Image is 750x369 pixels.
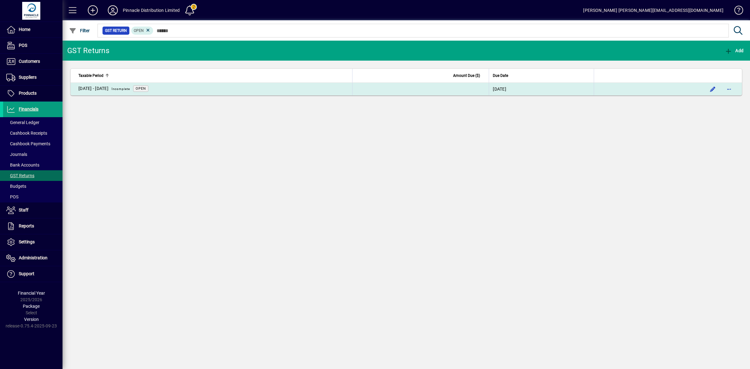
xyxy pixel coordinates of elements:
div: 01/08/2025 - 30/09/2025 [78,85,133,93]
span: Financials [19,107,38,112]
div: Taxable Period [78,72,348,79]
span: GST Returns [6,173,34,178]
button: Add [723,45,745,56]
span: Home [19,27,30,32]
a: Staff [3,202,62,218]
span: Due Date [493,72,508,79]
a: Products [3,86,62,101]
a: Cashbook Receipts [3,128,62,138]
a: POS [3,38,62,53]
a: Suppliers [3,70,62,85]
span: POS [19,43,27,48]
a: POS [3,192,62,202]
span: Journals [6,152,27,157]
a: Support [3,266,62,282]
div: Pinnacle Distribution Limited [123,5,180,15]
div: GST Returns [67,46,109,56]
a: Customers [3,54,62,69]
span: Incomplete [112,87,130,91]
button: Profile [103,5,123,16]
mat-chip: Status: Open [131,27,153,35]
a: Administration [3,250,62,266]
a: Journals [3,149,62,160]
button: Add [83,5,103,16]
td: [DATE] [489,83,594,95]
a: GST Returns [3,170,62,181]
span: Bank Accounts [6,162,39,167]
span: Open [134,28,144,33]
span: Administration [19,255,47,260]
span: Version [24,317,39,322]
a: Knowledge Base [730,1,742,22]
a: General Ledger [3,117,62,128]
span: POS [6,194,18,199]
a: Home [3,22,62,37]
a: Settings [3,234,62,250]
span: Amount Due ($) [453,72,480,79]
span: Filter [69,28,90,33]
span: General Ledger [6,120,39,125]
span: Products [19,91,37,96]
a: Reports [3,218,62,234]
span: Taxable Period [78,72,103,79]
div: [PERSON_NAME] [PERSON_NAME][EMAIL_ADDRESS][DOMAIN_NAME] [583,5,723,15]
span: Cashbook Receipts [6,131,47,136]
a: Cashbook Payments [3,138,62,149]
span: Financial Year [18,291,45,296]
span: Settings [19,239,35,244]
button: More options [724,84,734,94]
span: Support [19,271,34,276]
button: Edit [708,84,718,94]
span: Reports [19,223,34,228]
span: GST Return [105,27,127,34]
span: Staff [19,207,28,212]
span: Add [725,48,743,53]
span: Suppliers [19,75,37,80]
a: Budgets [3,181,62,192]
span: Customers [19,59,40,64]
span: Budgets [6,184,26,189]
button: Filter [67,25,92,36]
span: Open [136,87,146,91]
div: Amount Due ($) [356,72,486,79]
a: Bank Accounts [3,160,62,170]
div: Due Date [493,72,590,79]
span: Package [23,304,40,309]
span: Cashbook Payments [6,141,50,146]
